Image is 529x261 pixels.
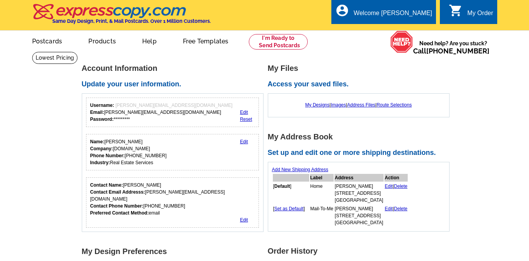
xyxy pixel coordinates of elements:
td: Mail-To-Me [310,205,334,227]
div: Your personal details. [86,134,259,170]
td: Home [310,182,334,204]
div: Welcome [PERSON_NAME] [354,10,432,21]
strong: Company: [90,146,113,151]
div: [PERSON_NAME][EMAIL_ADDRESS][DOMAIN_NAME] ********* [90,102,233,123]
a: Route Selections [377,102,412,108]
i: account_circle [335,3,349,17]
strong: Username: [90,103,114,108]
strong: Phone Number: [90,153,125,158]
a: Same Day Design, Print, & Mail Postcards. Over 1 Million Customers. [32,9,211,24]
a: Postcards [20,31,75,50]
a: Help [130,31,169,50]
div: Who should we contact regarding order issues? [86,177,259,228]
a: Add New Shipping Address [272,167,328,172]
span: Call [413,47,489,55]
a: Products [76,31,128,50]
h4: Same Day Design, Print, & Mail Postcards. Over 1 Million Customers. [52,18,211,24]
th: Label [310,174,334,182]
strong: Contact Email Addresss: [90,189,145,195]
div: Your login information. [86,98,259,127]
a: Edit [240,110,248,115]
img: help [390,31,413,53]
td: | [384,205,408,227]
th: Action [384,174,408,182]
div: | | | [272,98,445,112]
td: [ ] [273,205,309,227]
h2: Update your user information. [82,80,268,89]
h1: Order History [268,247,454,255]
h1: My Address Book [268,133,454,141]
strong: Contact Name: [90,182,123,188]
b: Default [274,184,290,189]
i: shopping_cart [449,3,463,17]
td: [PERSON_NAME] [STREET_ADDRESS] [GEOGRAPHIC_DATA] [334,182,384,204]
th: Address [334,174,384,182]
a: Free Templates [171,31,241,50]
h1: My Files [268,64,454,72]
td: | [384,182,408,204]
strong: Preferred Contact Method: [90,210,149,216]
strong: Email: [90,110,104,115]
span: Need help? Are you stuck? [413,39,493,55]
div: [PERSON_NAME] [DOMAIN_NAME] [PHONE_NUMBER] Real Estate Services [90,138,167,166]
h2: Set up and edit one or more shipping destinations. [268,149,454,157]
a: Edit [240,217,248,223]
a: shopping_cart My Order [449,9,493,18]
a: Set as Default [274,206,303,211]
td: [ ] [273,182,309,204]
a: Reset [240,117,252,122]
a: [PHONE_NUMBER] [426,47,489,55]
a: Delete [394,206,408,211]
a: My Designs [305,102,330,108]
a: Edit [385,184,393,189]
span: [PERSON_NAME][EMAIL_ADDRESS][DOMAIN_NAME] [115,103,233,108]
strong: Contact Phone Number: [90,203,143,209]
strong: Industry: [90,160,110,165]
td: [PERSON_NAME] [STREET_ADDRESS] [GEOGRAPHIC_DATA] [334,205,384,227]
div: My Order [467,10,493,21]
h2: Access your saved files. [268,80,454,89]
a: Address Files [347,102,376,108]
a: Delete [394,184,408,189]
a: Edit [240,139,248,144]
a: Images [331,102,346,108]
a: Edit [385,206,393,211]
h1: My Design Preferences [82,247,268,256]
div: [PERSON_NAME] [PERSON_NAME][EMAIL_ADDRESS][DOMAIN_NAME] [PHONE_NUMBER] email [90,182,255,216]
strong: Password: [90,117,114,122]
strong: Name: [90,139,105,144]
h1: Account Information [82,64,268,72]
